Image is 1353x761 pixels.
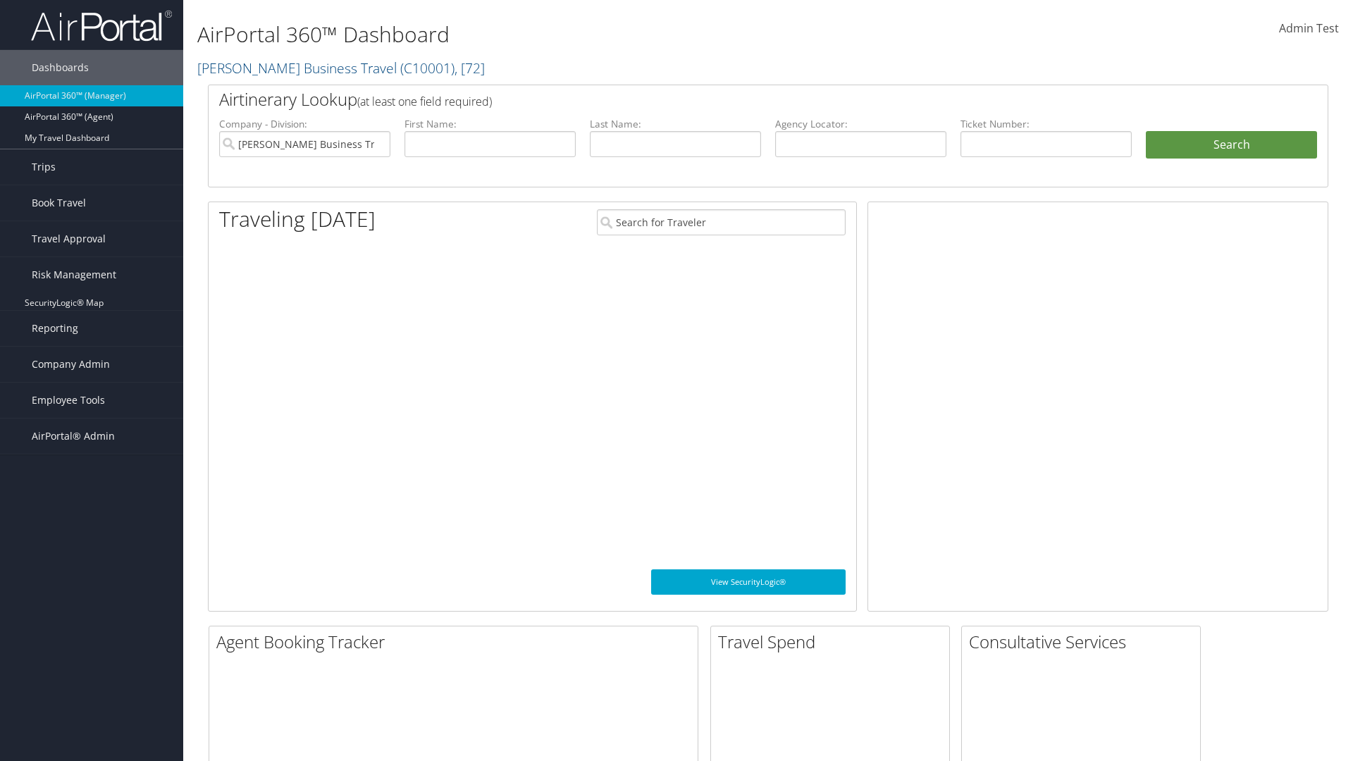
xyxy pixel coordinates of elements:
[32,311,78,346] span: Reporting
[960,117,1132,131] label: Ticket Number:
[219,87,1224,111] h2: Airtinerary Lookup
[32,221,106,256] span: Travel Approval
[31,9,172,42] img: airportal-logo.png
[590,117,761,131] label: Last Name:
[32,185,86,221] span: Book Travel
[357,94,492,109] span: (at least one field required)
[404,117,576,131] label: First Name:
[197,20,958,49] h1: AirPortal 360™ Dashboard
[400,58,455,78] span: ( C10001 )
[216,630,698,654] h2: Agent Booking Tracker
[1279,7,1339,51] a: Admin Test
[775,117,946,131] label: Agency Locator:
[32,383,105,418] span: Employee Tools
[197,58,485,78] a: [PERSON_NAME] Business Travel
[32,257,116,292] span: Risk Management
[32,419,115,454] span: AirPortal® Admin
[219,117,390,131] label: Company - Division:
[32,149,56,185] span: Trips
[1279,20,1339,36] span: Admin Test
[219,204,376,234] h1: Traveling [DATE]
[969,630,1200,654] h2: Consultative Services
[455,58,485,78] span: , [ 72 ]
[718,630,949,654] h2: Travel Spend
[32,50,89,85] span: Dashboards
[32,347,110,382] span: Company Admin
[597,209,846,235] input: Search for Traveler
[1146,131,1317,159] button: Search
[651,569,846,595] a: View SecurityLogic®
